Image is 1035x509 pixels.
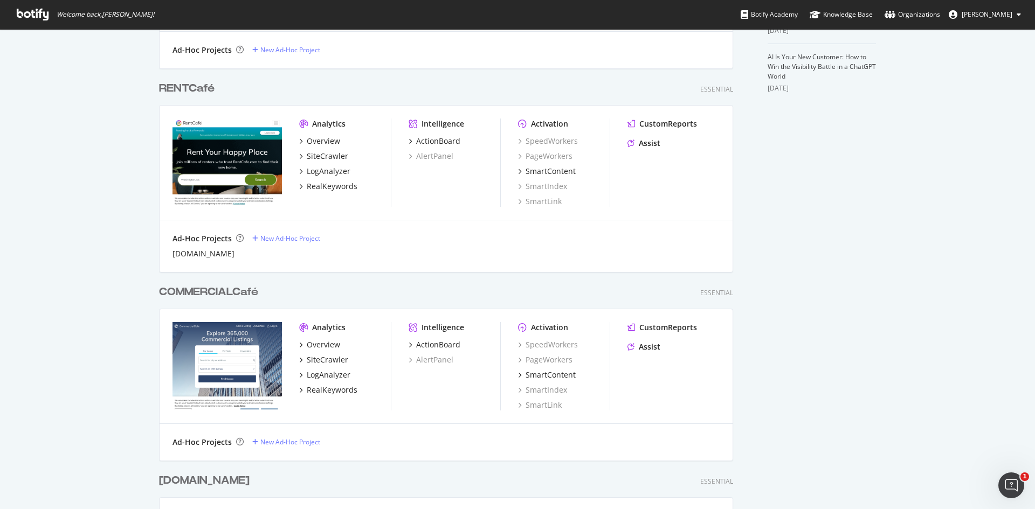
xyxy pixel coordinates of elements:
[172,118,282,206] img: rentcafé.com
[526,369,576,380] div: SmartContent
[299,151,348,162] a: SiteCrawler
[627,341,660,352] a: Assist
[307,385,357,395] div: RealKeywords
[299,181,357,192] a: RealKeywords
[768,83,876,93] div: [DATE]
[639,341,660,352] div: Assist
[531,322,568,333] div: Activation
[172,45,232,55] div: Ad-Hoc Projects
[627,322,697,333] a: CustomReports
[700,477,733,486] div: Essential
[518,196,562,207] a: SmartLink
[172,233,232,244] div: Ad-Hoc Projects
[1020,472,1029,481] span: 1
[252,437,320,447] a: New Ad-Hoc Project
[307,339,340,350] div: Overview
[518,181,567,192] a: SmartIndex
[299,339,340,350] a: Overview
[307,166,350,177] div: LogAnalyzer
[526,166,576,177] div: SmartContent
[307,369,350,380] div: LogAnalyzer
[627,138,660,149] a: Assist
[260,234,320,243] div: New Ad-Hoc Project
[252,45,320,54] a: New Ad-Hoc Project
[409,339,460,350] a: ActionBoard
[57,10,154,19] span: Welcome back, [PERSON_NAME] !
[159,81,215,96] div: RENTCafé
[312,118,346,129] div: Analytics
[639,322,697,333] div: CustomReports
[159,473,254,489] a: [DOMAIN_NAME]
[768,52,876,81] a: AI Is Your New Customer: How to Win the Visibility Battle in a ChatGPT World
[159,473,250,489] div: [DOMAIN_NAME]
[172,437,232,448] div: Ad-Hoc Projects
[518,354,572,365] a: PageWorkers
[518,339,578,350] a: SpeedWorkers
[518,385,567,395] a: SmartIndex
[409,136,460,147] a: ActionBoard
[768,26,876,36] div: [DATE]
[422,322,464,333] div: Intelligence
[416,339,460,350] div: ActionBoard
[260,437,320,447] div: New Ad-Hoc Project
[299,369,350,380] a: LogAnalyzer
[885,9,940,20] div: Organizations
[741,9,798,20] div: Botify Academy
[422,118,464,129] div: Intelligence
[307,354,348,365] div: SiteCrawler
[409,354,453,365] a: AlertPanel
[940,6,1030,23] button: [PERSON_NAME]
[260,45,320,54] div: New Ad-Hoc Project
[299,166,350,177] a: LogAnalyzer
[159,284,258,300] div: COMMERCIALCafé
[307,151,348,162] div: SiteCrawler
[700,85,733,94] div: Essential
[639,118,697,129] div: CustomReports
[172,322,282,409] img: commercialsearch.com
[299,354,348,365] a: SiteCrawler
[962,10,1012,19] span: Hera Laura
[252,234,320,243] a: New Ad-Hoc Project
[998,472,1024,498] iframe: Intercom live chat
[159,284,263,300] a: COMMERCIALCafé
[531,118,568,129] div: Activation
[518,369,576,380] a: SmartContent
[172,248,234,259] a: [DOMAIN_NAME]
[312,322,346,333] div: Analytics
[810,9,873,20] div: Knowledge Base
[299,136,340,147] a: Overview
[409,151,453,162] a: AlertPanel
[627,118,697,129] a: CustomReports
[299,385,357,395] a: RealKeywords
[700,288,733,297] div: Essential
[518,166,576,177] a: SmartContent
[307,136,340,147] div: Overview
[416,136,460,147] div: ActionBoard
[307,181,357,192] div: RealKeywords
[639,138,660,149] div: Assist
[518,151,572,162] a: PageWorkers
[159,81,219,96] a: RENTCafé
[518,136,578,147] a: SpeedWorkers
[518,400,562,410] a: SmartLink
